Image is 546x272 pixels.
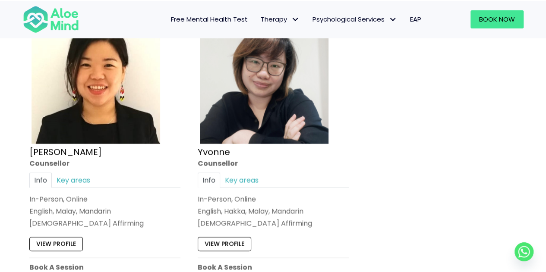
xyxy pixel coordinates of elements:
[171,15,248,24] span: Free Mental Health Test
[29,206,180,216] p: English, Malay, Mandarin
[198,146,230,158] a: Yvonne
[470,10,524,28] a: Book Now
[29,194,180,204] div: In-Person, Online
[29,158,180,168] div: Counsellor
[29,219,180,228] div: [DEMOGRAPHIC_DATA] Affirming
[29,237,83,251] a: View profile
[198,206,349,216] p: English, Hakka, Malay, Mandarin
[29,173,52,188] a: Info
[306,10,404,28] a: Psychological ServicesPsychological Services: submenu
[29,146,102,158] a: [PERSON_NAME]
[164,10,254,28] a: Free Mental Health Test
[289,13,302,25] span: Therapy: submenu
[220,173,263,188] a: Key areas
[514,242,533,261] a: Whatsapp
[90,10,428,28] nav: Menu
[254,10,306,28] a: TherapyTherapy: submenu
[32,16,160,144] img: Karen Counsellor
[198,237,251,251] a: View profile
[312,15,397,24] span: Psychological Services
[261,15,300,24] span: Therapy
[200,16,328,144] img: Yvonne crop Aloe Mind
[387,13,399,25] span: Psychological Services: submenu
[198,219,349,228] div: [DEMOGRAPHIC_DATA] Affirming
[23,5,79,34] img: Aloe mind Logo
[198,173,220,188] a: Info
[198,194,349,204] div: In-Person, Online
[52,173,95,188] a: Key areas
[404,10,428,28] a: EAP
[410,15,421,24] span: EAP
[198,158,349,168] div: Counsellor
[479,15,515,24] span: Book Now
